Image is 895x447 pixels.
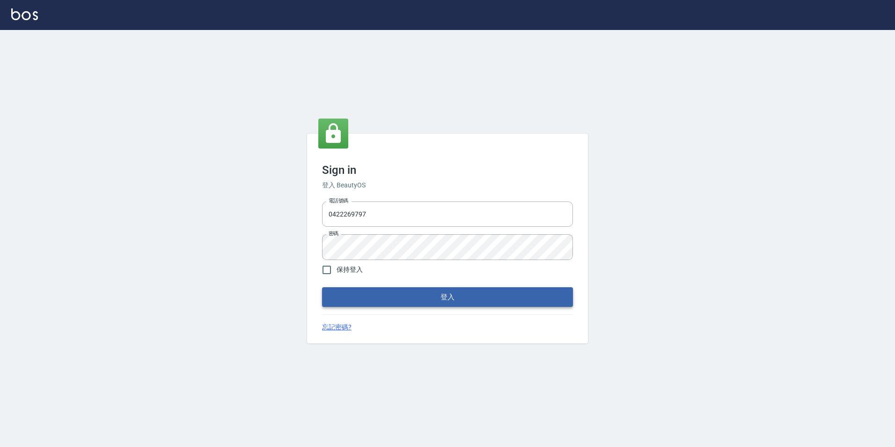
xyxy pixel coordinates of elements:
button: 登入 [322,287,573,307]
img: Logo [11,8,38,20]
label: 密碼 [329,230,338,237]
a: 忘記密碼? [322,322,352,332]
label: 電話號碼 [329,197,348,204]
h3: Sign in [322,164,573,177]
h6: 登入 BeautyOS [322,180,573,190]
span: 保持登入 [337,265,363,275]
